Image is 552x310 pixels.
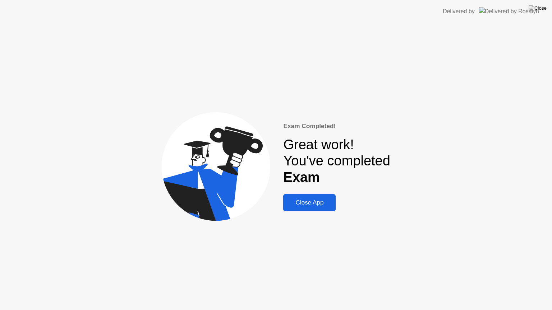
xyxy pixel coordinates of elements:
[529,5,547,11] img: Close
[479,7,539,15] img: Delivered by Rosalyn
[283,122,390,131] div: Exam Completed!
[285,199,333,206] div: Close App
[283,137,390,186] div: Great work! You've completed
[283,170,319,185] b: Exam
[283,194,336,211] button: Close App
[443,7,475,16] div: Delivered by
